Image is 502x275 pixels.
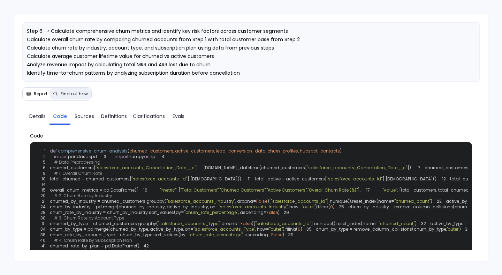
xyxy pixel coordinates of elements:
span: ) [301,226,302,232]
span: ) [459,226,461,232]
span: 31 [36,221,50,226]
span: False [267,209,278,215]
span: ].[DEMOGRAPHIC_DATA]() [382,176,436,182]
span: : [ [176,187,180,193]
span: as [144,154,150,159]
span: ) [278,209,280,215]
span: "metric" [160,187,176,193]
span: # 1. Overall Churn Rate [54,170,102,176]
span: # 3. Churn Rate by Account Type [54,215,124,221]
span: 21 [36,199,50,204]
span: , ascending= [238,209,267,215]
span: , dropna= [220,221,241,226]
button: Find out how [50,88,91,99]
span: "salesforce_accounts_Id" [131,176,187,182]
span: ) [431,198,432,204]
span: , how= [255,226,269,232]
span: churn_rate_by_industry = churn_by_industry.sort_values(by= [50,209,184,215]
span: "churn_rate_percentage" [184,209,238,215]
span: # 4. Churn Rate by Subscription Plan [54,237,132,243]
span: 3 [97,154,111,159]
span: churn_by_type = remove_column_collisions(churn_by_type, [316,226,447,232]
span: 20 [36,193,50,199]
span: "salesforce_accounts_Cancellation_Date__c" [96,165,196,171]
span: , [307,187,307,193]
span: Step 6 -> Calculate comprehensive churn metrics and identify key risk factors across customer seg... [27,28,300,102]
span: 36 [461,226,474,232]
span: "salesforce_accounts_Industry" [166,198,235,204]
span: 30 [36,215,50,221]
span: numpy [129,154,144,159]
span: 5 [36,159,50,165]
span: 41 [36,243,50,249]
span: 'outer' [447,226,459,232]
span: 14 [36,182,50,187]
span: , [266,187,266,193]
span: pandas [68,154,85,159]
span: 11 [241,176,255,182]
span: "outer" [302,204,315,210]
span: 7 [411,165,425,171]
span: 1 [36,148,50,154]
span: ) [282,232,284,238]
span: as [85,154,91,159]
span: churn_by_industry = pd.merge(churned_by_industry, active_by_industry, on= [50,204,219,210]
span: ].nunique().reset_index(name= [327,198,394,204]
span: churn_by_industry = remove_column_collisions(churn_by_industry, [348,204,496,210]
span: "salesforce_accounts_Type" [158,221,220,226]
span: 22 [432,199,446,204]
span: ].nunique().reset_index(name= [311,221,379,226]
span: 38 [36,232,50,238]
span: "salesforce_accounts_Id" [255,221,311,226]
span: ], [358,187,360,193]
span: "salesforce_accounts_Cancellation_Date__c" [307,165,407,171]
span: churn_by_type = pd.merge(churned_by_type, active_by_type, on= [50,226,193,232]
span: )[ [252,221,255,226]
span: Details [29,112,46,120]
span: Find out how [61,91,88,97]
span: 2 [36,154,50,159]
span: import [54,154,68,159]
span: ]) [407,165,411,171]
span: Report [34,91,47,97]
span: ): [340,148,343,154]
span: pd [91,154,97,159]
span: # 2. Churn Rate by Industry [54,193,112,199]
span: 25 [335,204,348,210]
span: 40 [36,238,50,243]
span: 17 [360,187,374,193]
span: churned_customers[ [50,165,96,171]
span: 9 [36,171,50,176]
span: 29 [280,210,293,215]
span: ) [415,221,417,226]
span: , how= [288,204,302,210]
span: "salesforce_accounts_Id" [271,198,327,204]
span: , dropna= [235,198,256,204]
span: 4 [155,154,169,159]
span: "Churned Customers" [219,187,266,193]
span: import [115,154,129,159]
span: 42 [139,243,153,249]
span: 39 [284,232,298,238]
span: , ascending= [243,232,271,238]
span: total_active = active_customers[ [255,176,327,182]
span: churn_rate_by_account_type = churn_by_type.sort_values(by= [50,232,189,238]
span: "salesforce_accounts_Industry" [219,204,288,210]
button: Report [23,88,50,99]
span: total_churned = churned_customers[ [50,176,131,182]
span: ] = [DOMAIN_NAME]_datetime(churned_customers[ [196,165,307,171]
span: churned_by_type = churned_customers.groupby( [50,221,158,226]
span: ].[DEMOGRAPHIC_DATA]() [187,176,241,182]
span: "Overall Churn Rate (%)" [307,187,358,193]
span: False [271,232,282,238]
span: 16 [138,187,152,193]
span: 35 [302,226,316,232]
span: 10 [36,176,50,182]
span: Code [53,112,67,120]
span: "churned_count" [394,198,431,204]
span: ) [333,204,335,210]
span: ).fillna( [315,204,330,210]
span: )[ [267,198,271,204]
span: "value" [382,187,397,193]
